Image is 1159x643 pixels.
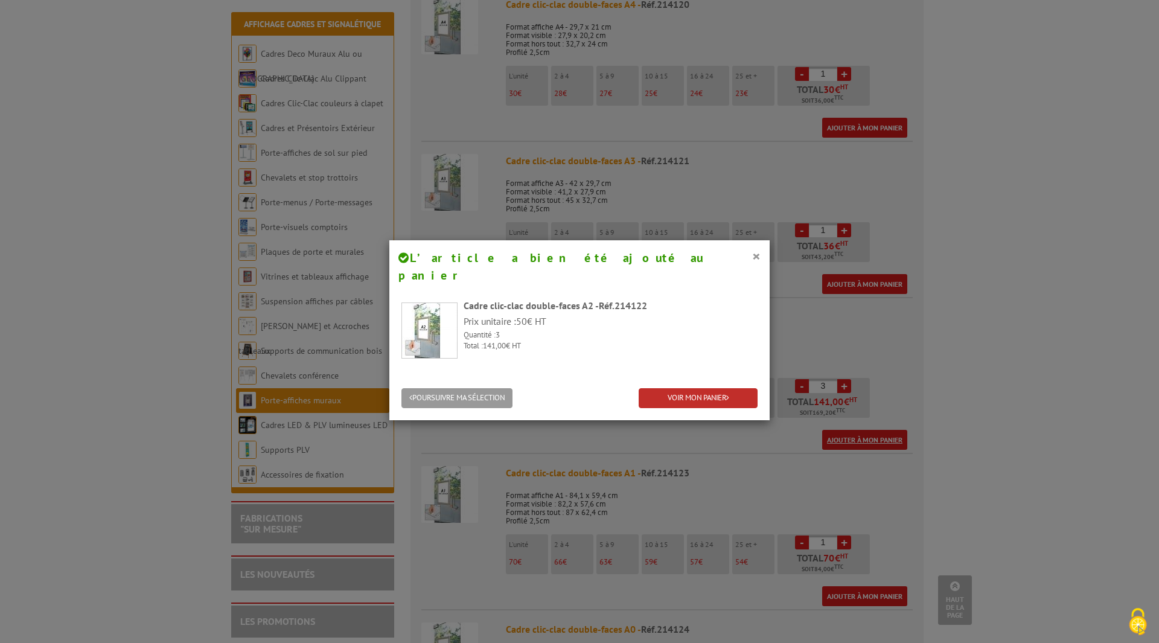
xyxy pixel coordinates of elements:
button: × [752,248,761,264]
div: Cadre clic-clac double-faces A2 - [464,299,758,313]
span: 50 [516,315,527,327]
img: Cookies (fenêtre modale) [1123,607,1153,637]
p: Prix unitaire : € HT [464,315,758,328]
p: Quantité : [464,330,758,341]
h4: L’article a bien été ajouté au panier [398,249,761,284]
span: 3 [496,330,500,340]
span: Réf.214122 [599,299,647,312]
a: VOIR MON PANIER [639,388,758,408]
button: Cookies (fenêtre modale) [1117,602,1159,643]
p: Total : € HT [464,341,758,352]
button: POURSUIVRE MA SÉLECTION [401,388,512,408]
span: 141,00 [483,341,506,351]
